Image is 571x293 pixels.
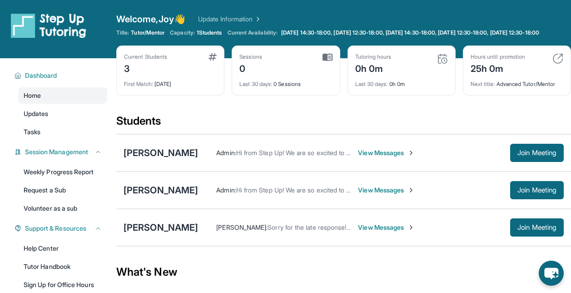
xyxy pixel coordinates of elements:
div: [DATE] [124,75,217,88]
img: card [323,53,333,61]
div: Students [116,114,571,134]
div: [PERSON_NAME] [124,146,198,159]
div: [PERSON_NAME] [124,221,198,234]
span: Updates [24,109,49,118]
a: Update Information [198,15,262,24]
a: Tasks [18,124,107,140]
button: Dashboard [21,71,102,80]
img: Chevron-Right [407,149,415,157]
img: Chevron-Right [407,224,415,231]
a: Sign Up for Office Hours [18,277,107,293]
a: [DATE] 14:30-18:00, [DATE] 12:30-18:00, [DATE] 14:30-18:00, [DATE] 12:30-18:00, [DATE] 12:30-18:00 [279,29,541,36]
span: Last 30 days : [239,81,272,87]
span: Home [24,91,41,100]
img: Chevron Right [253,15,262,24]
a: Weekly Progress Report [18,164,107,180]
span: Welcome, Joy 👋 [116,13,185,25]
div: 0 [239,61,262,75]
button: Support & Resources [21,224,102,233]
div: 0 Sessions [239,75,332,88]
img: Chevron-Right [407,187,415,194]
div: Tutoring hours [355,53,392,61]
a: Updates [18,106,107,122]
span: Title: [116,29,129,36]
button: chat-button [539,261,564,286]
a: Volunteer as a sub [18,200,107,217]
span: View Messages [358,148,415,157]
a: Help Center [18,240,107,257]
span: [PERSON_NAME] : [216,223,268,231]
span: Tutor/Mentor [131,29,164,36]
span: Capacity: [170,29,195,36]
a: Home [18,87,107,104]
div: 0h 0m [355,75,448,88]
div: What's New [116,252,571,292]
span: Admin : [216,186,236,194]
button: Session Management [21,147,102,157]
img: logo [11,13,86,38]
span: Next title : [471,81,495,87]
span: View Messages [358,223,415,232]
div: Sessions [239,53,262,61]
span: First Match : [124,81,153,87]
div: [PERSON_NAME] [124,184,198,197]
div: 0h 0m [355,61,392,75]
div: 3 [124,61,167,75]
div: 25h 0m [471,61,525,75]
span: Tasks [24,127,40,136]
span: Last 30 days : [355,81,388,87]
span: Join Meeting [517,187,556,193]
button: Join Meeting [510,181,564,199]
div: Hours until promotion [471,53,525,61]
img: card [552,53,563,64]
span: Session Management [25,147,88,157]
span: Support & Resources [25,224,86,233]
button: Join Meeting [510,218,564,237]
span: Dashboard [25,71,57,80]
span: 1 Students [197,29,222,36]
span: Join Meeting [517,225,556,230]
span: [DATE] 14:30-18:00, [DATE] 12:30-18:00, [DATE] 14:30-18:00, [DATE] 12:30-18:00, [DATE] 12:30-18:00 [281,29,539,36]
img: card [437,53,448,64]
div: Advanced Tutor/Mentor [471,75,563,88]
span: View Messages [358,186,415,195]
div: Current Students [124,53,167,61]
span: Admin : [216,149,236,157]
img: card [209,53,217,61]
span: Join Meeting [517,150,556,156]
a: Request a Sub [18,182,107,198]
span: Current Availability: [228,29,278,36]
button: Join Meeting [510,144,564,162]
a: Tutor Handbook [18,258,107,275]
